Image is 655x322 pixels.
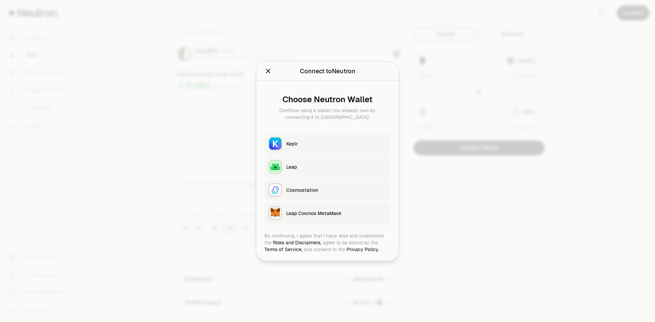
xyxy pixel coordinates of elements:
[269,137,281,150] img: Keplr
[273,239,321,245] a: Risks and Disclaimers,
[270,107,385,120] div: Continue using a wallet you already own by connecting it to [GEOGRAPHIC_DATA].
[264,156,391,178] button: LeapLeap
[269,184,281,196] img: Cosmostation
[286,140,387,147] div: Keplr
[264,202,391,224] button: Leap Cosmos MetaMaskLeap Cosmos MetaMask
[269,207,281,219] img: Leap Cosmos MetaMask
[264,246,303,252] a: Terms of Service,
[270,94,385,104] div: Choose Neutron Wallet
[264,133,391,154] button: KeplrKeplr
[300,66,355,76] div: Connect to Neutron
[269,160,281,173] img: Leap
[286,186,387,193] div: Cosmostation
[264,179,391,201] button: CosmostationCosmostation
[286,210,387,216] div: Leap Cosmos MetaMask
[264,66,272,76] button: Close
[286,163,387,170] div: Leap
[264,232,391,252] div: By continuing, I agree that I have read and understood the agree to be bound by the and consent t...
[347,246,379,252] a: Privacy Policy.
